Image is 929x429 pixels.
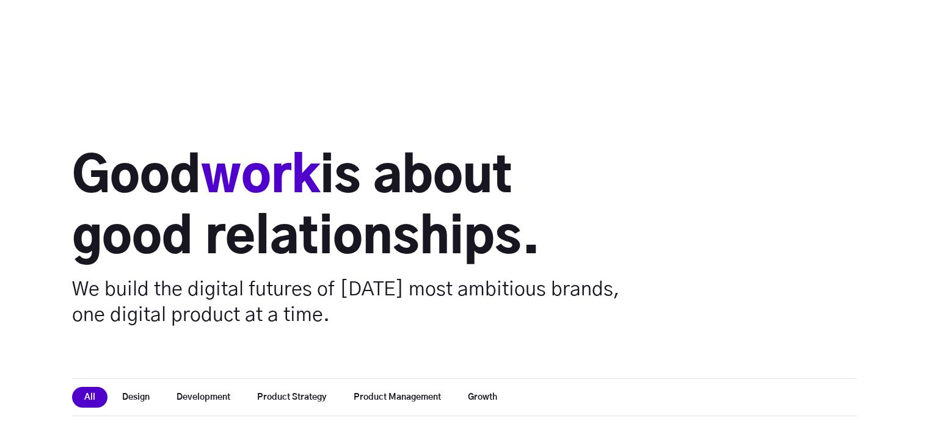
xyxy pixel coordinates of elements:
[72,147,621,269] h1: Good is about good relationships.
[72,276,621,328] p: We build the digital futures of [DATE] most ambitious brands, one digital product at a time.
[110,387,162,408] button: Design
[456,387,509,408] button: Growth
[245,387,339,408] button: Product Strategy
[341,387,453,408] button: Product Management
[201,153,320,202] span: work
[164,387,242,408] button: Development
[72,387,107,408] button: All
